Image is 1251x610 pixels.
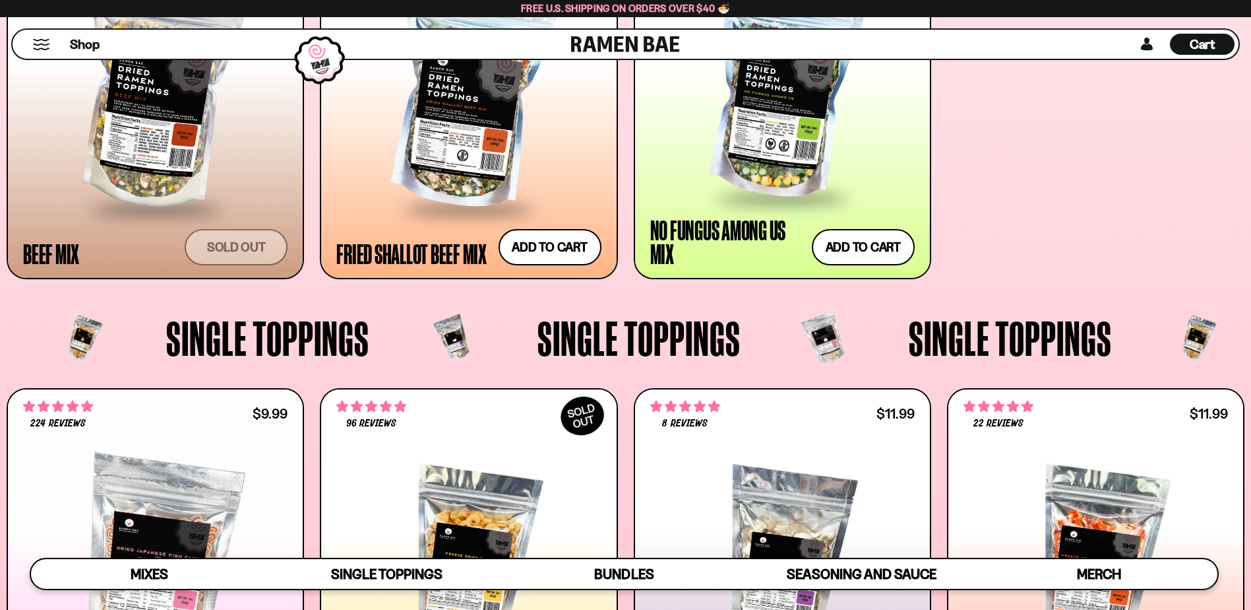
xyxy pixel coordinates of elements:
a: Bundles [506,559,743,589]
div: $9.99 [253,407,288,420]
button: Mobile Menu Trigger [32,39,50,50]
div: $11.99 [876,407,915,420]
div: $11.99 [1190,407,1228,420]
span: Single Toppings [909,314,1112,362]
div: Fried Shallot Beef Mix [336,242,487,265]
span: Free U.S. Shipping on Orders over $40 🍜 [521,2,730,15]
span: 4.90 stars [336,398,406,415]
span: 4.75 stars [650,398,720,415]
button: Add to cart [499,229,601,265]
a: Shop [70,34,100,55]
a: Mixes [31,559,268,589]
a: Cart [1170,30,1235,59]
a: Merch [980,559,1217,589]
span: Mixes [131,566,168,582]
span: 8 reviews [662,419,707,429]
span: Shop [70,36,100,53]
span: 4.86 stars [963,398,1033,415]
span: 4.76 stars [23,398,93,415]
span: Single Toppings [166,314,369,362]
span: 22 reviews [973,419,1023,429]
a: Single Toppings [268,559,506,589]
button: Add to cart [812,229,915,265]
span: Cart [1190,36,1215,52]
span: Seasoning and Sauce [787,566,936,582]
span: Single Toppings [331,566,442,582]
span: Single Toppings [537,314,741,362]
div: No Fungus Among Us Mix [650,218,805,265]
div: SOLD OUT [554,390,611,442]
a: Seasoning and Sauce [743,559,980,589]
span: 96 reviews [346,419,396,429]
span: Bundles [594,566,654,582]
div: Beef Mix [23,242,79,265]
span: 224 reviews [30,419,85,429]
span: Merch [1077,566,1121,582]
